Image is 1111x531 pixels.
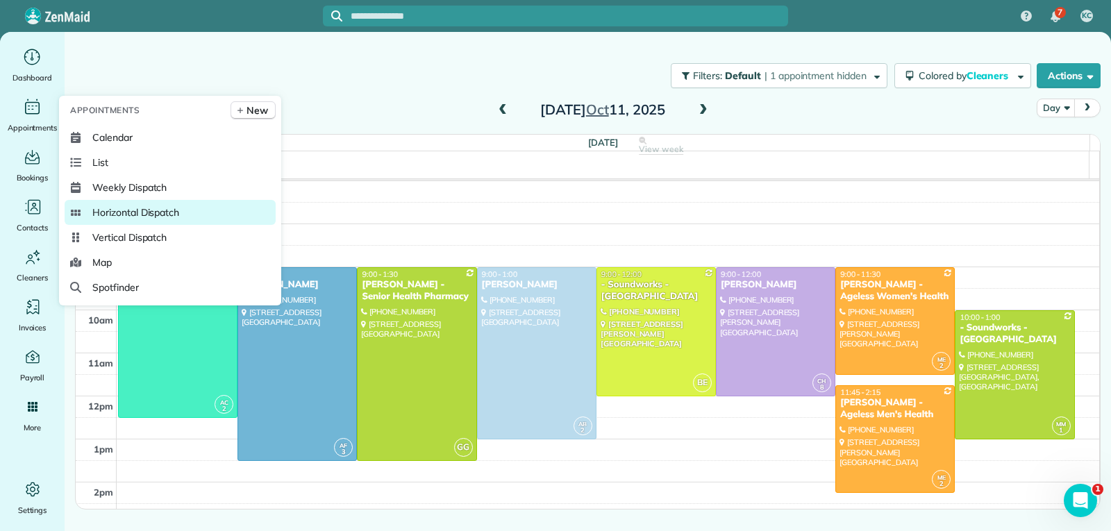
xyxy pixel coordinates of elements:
span: 12pm [88,401,113,412]
small: 2 [933,360,950,373]
span: Contacts [17,221,48,235]
a: New [231,101,276,119]
div: [PERSON_NAME] [481,279,592,291]
span: 9:00 - 1:00 [482,269,518,279]
small: 2 [574,424,592,437]
span: 1 [1092,484,1103,495]
span: 10am [88,314,113,326]
small: 8 [813,381,830,394]
button: Day [1037,99,1075,117]
span: 7 [1058,7,1062,18]
a: List [65,150,276,175]
span: Cleaners [967,69,1011,82]
a: Payroll [6,346,59,385]
span: AB [578,420,587,428]
div: 7 unread notifications [1041,1,1070,32]
svg: Focus search [331,10,342,22]
small: 1 [1053,424,1070,437]
span: Bookings [17,171,49,185]
a: Invoices [6,296,59,335]
span: Colored by [919,69,1013,82]
div: - Soundworks - [GEOGRAPHIC_DATA] [959,322,1070,346]
span: New [247,103,268,117]
a: Spotfinder [65,275,276,300]
div: [PERSON_NAME] - Ageless Women's Health [839,279,951,303]
a: Calendar [65,125,276,150]
span: Spotfinder [92,280,139,294]
button: next [1074,99,1101,117]
div: - Soundworks - [GEOGRAPHIC_DATA] [601,279,712,303]
div: [PERSON_NAME] - Ageless Men's Health [839,397,951,421]
a: Horizontal Dispatch [65,200,276,225]
span: 9:00 - 12:00 [601,269,642,279]
span: List [92,155,108,169]
a: Settings [6,478,59,517]
span: View week [639,144,683,155]
span: CH [817,377,826,385]
span: Weekly Dispatch [92,180,167,194]
span: 11am [88,357,113,369]
span: Vertical Dispatch [92,230,167,244]
a: Vertical Dispatch [65,225,276,250]
span: ME [937,473,946,481]
span: Cleaners [17,271,48,285]
a: Map [65,250,276,275]
span: Oct [586,101,609,118]
span: 1pm [94,444,113,455]
span: 9:00 - 11:30 [840,269,880,279]
span: Filters: [693,69,722,82]
span: Horizontal Dispatch [92,205,179,219]
span: Calendar [92,130,133,144]
span: KC [1082,10,1092,22]
span: AC [220,398,228,406]
a: Contacts [6,196,59,235]
a: Filters: Default | 1 appointment hidden [664,63,887,88]
span: AF [340,441,347,449]
a: Bookings [6,146,59,185]
a: Cleaners [6,246,59,285]
span: More [24,421,41,435]
a: Appointments [6,96,59,135]
span: 10:00 - 1:00 [960,312,1000,322]
span: Dashboard [12,71,52,85]
span: MM [1056,420,1066,428]
span: 11:45 - 2:15 [840,387,880,397]
span: 9:00 - 12:00 [721,269,761,279]
span: Invoices [19,321,47,335]
span: Appointments [70,103,140,117]
span: BE [693,373,712,392]
button: Focus search [323,10,342,22]
span: Settings [18,503,47,517]
div: [PERSON_NAME] - Senior Health Pharmacy [361,279,472,303]
span: GG [454,438,473,457]
button: Filters: Default | 1 appointment hidden [671,63,887,88]
small: 3 [335,446,352,459]
a: Dashboard [6,46,59,85]
h2: [DATE] 11, 2025 [516,102,690,117]
button: Actions [1037,63,1101,88]
span: ME [937,355,946,363]
div: [PERSON_NAME] [720,279,831,291]
small: 2 [215,403,233,416]
button: Colored byCleaners [894,63,1031,88]
span: [DATE] [588,137,618,148]
span: | 1 appointment hidden [765,69,867,82]
span: Map [92,255,112,269]
div: [PERSON_NAME] [242,279,353,291]
small: 2 [933,478,950,491]
a: Weekly Dispatch [65,175,276,200]
iframe: Intercom live chat [1064,484,1097,517]
span: Appointments [8,121,58,135]
span: 9:00 - 1:30 [362,269,398,279]
span: 2pm [94,487,113,498]
span: Default [725,69,762,82]
span: Payroll [20,371,45,385]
